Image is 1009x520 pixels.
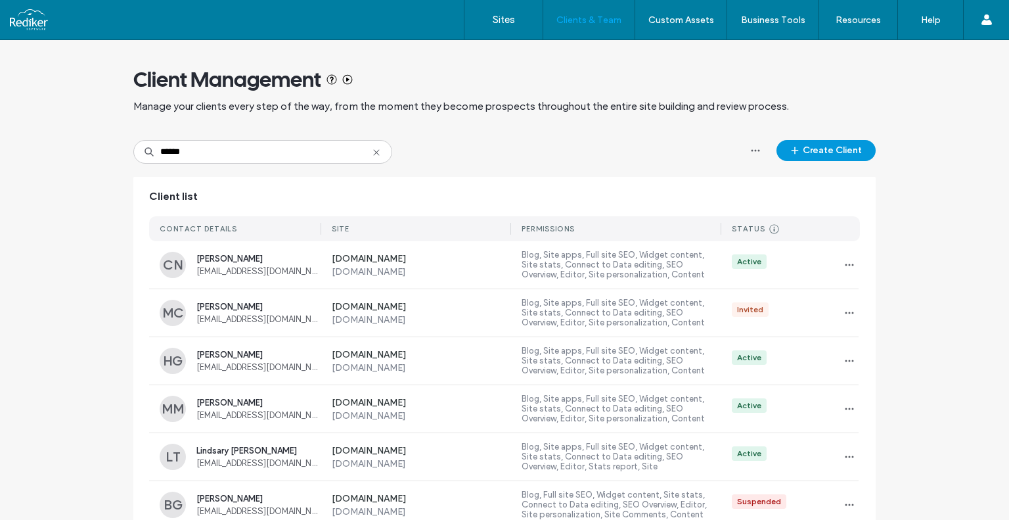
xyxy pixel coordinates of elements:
span: [EMAIL_ADDRESS][DOMAIN_NAME] [196,266,321,276]
div: PERMISSIONS [522,224,575,233]
label: [DOMAIN_NAME] [332,253,512,266]
label: Blog, Site apps, Full site SEO, Widget content, Site stats, Connect to Data editing, SEO Overview... [522,298,721,328]
a: CN[PERSON_NAME][EMAIL_ADDRESS][DOMAIN_NAME][DOMAIN_NAME][DOMAIN_NAME]Blog, Site apps, Full site S... [149,241,860,289]
span: [EMAIL_ADDRESS][DOMAIN_NAME] [196,506,321,516]
span: [PERSON_NAME] [196,494,321,504]
label: [DOMAIN_NAME] [332,314,512,325]
div: HG [160,348,186,374]
label: Business Tools [741,14,805,26]
div: Active [737,352,761,364]
div: CONTACT DETAILS [160,224,237,233]
div: STATUS [732,224,765,233]
div: Invited [737,304,763,316]
div: LT [160,444,186,470]
label: Blog, Site apps, Full site SEO, Widget content, Site stats, Connect to Data editing, SEO Overview... [522,250,721,280]
label: Blog, Full site SEO, Widget content, Site stats, Connect to Data editing, SEO Overview, Editor, S... [522,490,721,520]
label: [DOMAIN_NAME] [332,506,512,517]
a: MM[PERSON_NAME][EMAIL_ADDRESS][DOMAIN_NAME][DOMAIN_NAME][DOMAIN_NAME]Blog, Site apps, Full site S... [149,385,860,433]
div: Active [737,256,761,268]
span: Lindsary [PERSON_NAME] [196,446,321,456]
label: Clients & Team [556,14,621,26]
label: [DOMAIN_NAME] [332,301,512,314]
label: Resources [836,14,881,26]
label: [DOMAIN_NAME] [332,410,512,421]
label: [DOMAIN_NAME] [332,349,512,362]
span: [EMAIL_ADDRESS][DOMAIN_NAME] [196,314,321,324]
label: Blog, Site apps, Full site SEO, Widget content, Site stats, Connect to Data editing, SEO Overview... [522,442,721,472]
div: MM [160,396,186,422]
label: Blog, Site apps, Full site SEO, Widget content, Site stats, Connect to Data editing, SEO Overview... [522,346,721,376]
a: LTLindsary [PERSON_NAME][EMAIL_ADDRESS][DOMAIN_NAME][DOMAIN_NAME][DOMAIN_NAME]Blog, Site apps, Fu... [149,433,860,481]
span: [PERSON_NAME] [196,302,321,312]
label: [DOMAIN_NAME] [332,458,512,469]
label: Blog, Site apps, Full site SEO, Widget content, Site stats, Connect to Data editing, SEO Overview... [522,394,721,424]
div: MC [160,300,186,326]
div: BG [160,492,186,518]
span: Client Management [133,66,321,93]
div: Suspended [737,496,781,508]
label: [DOMAIN_NAME] [332,266,512,277]
span: Manage your clients every step of the way, from the moment they become prospects throughout the e... [133,99,789,114]
span: [PERSON_NAME] [196,398,321,408]
a: MC[PERSON_NAME][EMAIL_ADDRESS][DOMAIN_NAME][DOMAIN_NAME][DOMAIN_NAME]Blog, Site apps, Full site S... [149,289,860,337]
span: [EMAIL_ADDRESS][DOMAIN_NAME] [196,362,321,372]
a: HG[PERSON_NAME][EMAIL_ADDRESS][DOMAIN_NAME][DOMAIN_NAME][DOMAIN_NAME]Blog, Site apps, Full site S... [149,337,860,385]
label: [DOMAIN_NAME] [332,493,512,506]
span: Help [30,9,56,21]
label: [DOMAIN_NAME] [332,362,512,373]
span: [PERSON_NAME] [196,254,321,264]
label: Help [921,14,941,26]
span: [EMAIL_ADDRESS][DOMAIN_NAME] [196,458,321,468]
span: [EMAIL_ADDRESS][DOMAIN_NAME] [196,410,321,420]
button: Create Client [776,140,876,161]
div: Active [737,400,761,412]
label: [DOMAIN_NAME] [332,445,512,458]
div: SITE [332,224,349,233]
label: Custom Assets [648,14,714,26]
div: Active [737,448,761,460]
span: Client list [149,189,198,204]
span: [PERSON_NAME] [196,350,321,360]
label: Sites [493,14,515,26]
label: [DOMAIN_NAME] [332,397,512,410]
div: CN [160,252,186,278]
